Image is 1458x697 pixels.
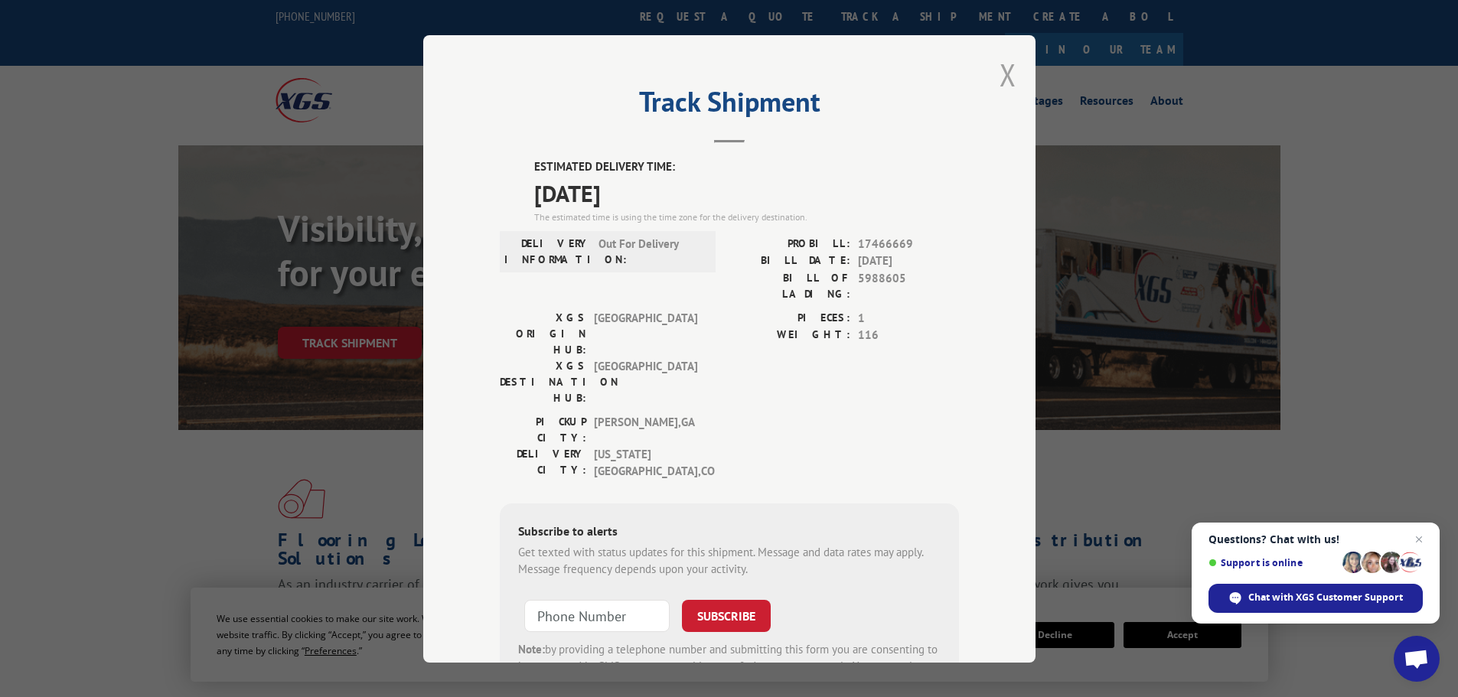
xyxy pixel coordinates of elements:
label: ESTIMATED DELIVERY TIME: [534,158,959,176]
label: BILL OF LADING: [729,269,850,301]
label: PICKUP CITY: [500,413,586,445]
div: The estimated time is using the time zone for the delivery destination. [534,210,959,223]
span: Chat with XGS Customer Support [1208,584,1423,613]
span: 5988605 [858,269,959,301]
label: XGS DESTINATION HUB: [500,357,586,405]
span: [DATE] [858,252,959,270]
label: DELIVERY INFORMATION: [504,235,591,267]
label: DELIVERY CITY: [500,445,586,480]
label: XGS ORIGIN HUB: [500,309,586,357]
label: BILL DATE: [729,252,850,270]
span: Out For Delivery [599,235,702,267]
button: SUBSCRIBE [682,599,771,631]
span: [PERSON_NAME] , GA [594,413,697,445]
a: Open chat [1394,636,1440,682]
span: 1 [858,309,959,327]
h2: Track Shipment [500,91,959,120]
div: by providing a telephone number and submitting this form you are consenting to be contacted by SM... [518,640,941,692]
button: Close modal [1000,54,1016,95]
span: Support is online [1208,557,1337,568]
span: [GEOGRAPHIC_DATA] [594,309,697,357]
span: Chat with XGS Customer Support [1248,591,1403,604]
label: WEIGHT: [729,327,850,344]
label: PROBILL: [729,235,850,252]
span: 17466669 [858,235,959,252]
div: Get texted with status updates for this shipment. Message and data rates may apply. Message frequ... [518,543,941,578]
label: PIECES: [729,309,850,327]
strong: Note: [518,641,545,656]
span: 116 [858,327,959,344]
span: [US_STATE][GEOGRAPHIC_DATA] , CO [594,445,697,480]
input: Phone Number [524,599,670,631]
div: Subscribe to alerts [518,521,941,543]
span: Questions? Chat with us! [1208,533,1423,546]
span: [GEOGRAPHIC_DATA] [594,357,697,405]
span: [DATE] [534,175,959,210]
